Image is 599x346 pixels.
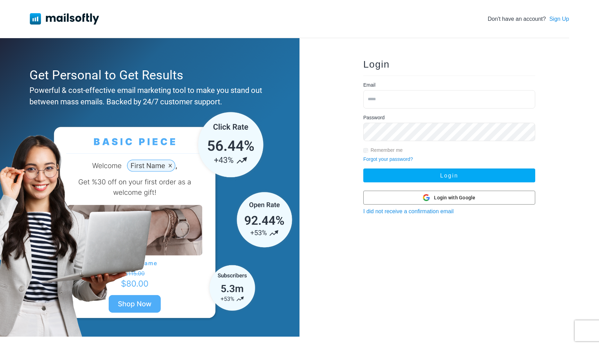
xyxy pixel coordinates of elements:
[488,15,569,23] div: Don't have an account?
[363,59,390,70] span: Login
[549,15,569,23] a: Sign Up
[30,13,99,24] img: Mailsoftly
[363,191,535,205] button: Login with Google
[363,208,454,214] a: I did not receive a confirmation email
[434,194,475,201] span: Login with Google
[363,168,535,182] button: Login
[29,66,266,85] div: Get Personal to Get Results
[363,156,413,162] a: Forgot your password?
[371,147,403,154] label: Remember me
[363,81,375,89] label: Email
[363,114,384,121] label: Password
[29,85,266,107] div: Powerful & cost-effective email marketing tool to make you stand out between mass emails. Backed ...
